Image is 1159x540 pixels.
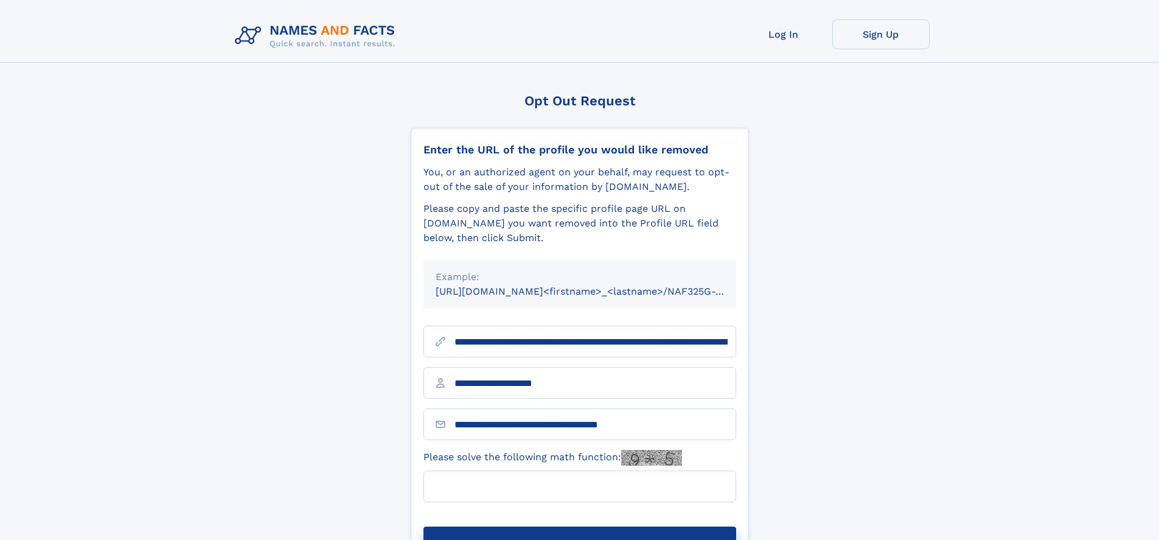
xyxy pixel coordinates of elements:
div: Example: [436,270,724,284]
label: Please solve the following math function: [423,450,682,466]
div: You, or an authorized agent on your behalf, may request to opt-out of the sale of your informatio... [423,165,736,194]
div: Please copy and paste the specific profile page URL on [DOMAIN_NAME] you want removed into the Pr... [423,202,736,245]
a: Sign Up [832,19,930,49]
img: Logo Names and Facts [230,19,405,52]
small: [URL][DOMAIN_NAME]<firstname>_<lastname>/NAF325G-xxxxxxxx [436,286,759,297]
div: Opt Out Request [411,93,749,108]
a: Log In [735,19,832,49]
div: Enter the URL of the profile you would like removed [423,143,736,156]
